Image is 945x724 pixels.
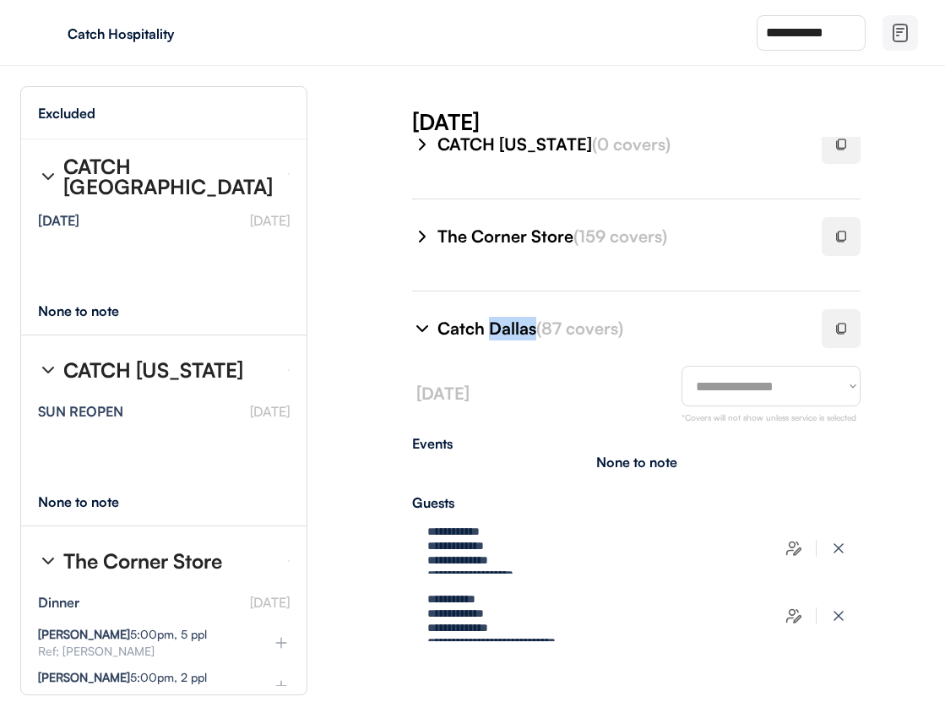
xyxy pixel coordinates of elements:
img: users-edit.svg [785,607,802,624]
div: Catch Dallas [437,317,801,340]
div: Dinner [38,596,79,609]
font: [DATE] [250,212,290,229]
img: plus%20%281%29.svg [273,634,290,651]
div: Catch Hospitality [68,27,280,41]
font: (0 covers) [592,133,671,155]
div: [DATE] [38,214,79,227]
font: (87 covers) [536,318,623,339]
div: CATCH [US_STATE] [437,133,801,156]
img: plus%20%281%29.svg [273,678,290,694]
img: chevron-right%20%281%29.svg [412,318,432,339]
div: SUN REOPEN [38,405,123,418]
img: file-02.svg [890,23,910,43]
font: [DATE] [416,383,470,404]
img: yH5BAEAAAAALAAAAAABAAEAAAIBRAA7 [34,19,61,46]
div: CATCH [GEOGRAPHIC_DATA] [63,156,274,197]
div: The Corner Store [437,225,801,248]
div: None to note [596,455,677,469]
img: x-close%20%283%29.svg [830,607,847,624]
font: [DATE] [250,403,290,420]
div: Guests [412,496,861,509]
font: (159 covers) [573,226,667,247]
strong: [PERSON_NAME] [38,627,130,641]
img: users-edit.svg [785,540,802,557]
div: None to note [38,495,150,509]
img: chevron-right%20%281%29.svg [38,360,58,380]
div: Events [412,437,861,450]
img: chevron-right%20%281%29.svg [38,166,58,187]
div: None to note [38,304,150,318]
img: chevron-right%20%281%29.svg [412,134,432,155]
strong: [PERSON_NAME] [38,670,130,684]
div: Excluded [38,106,95,120]
div: [DATE] [412,106,945,137]
img: chevron-right%20%281%29.svg [412,226,432,247]
div: CATCH [US_STATE] [63,360,243,380]
div: The Corner Store [63,551,222,571]
img: x-close%20%283%29.svg [830,540,847,557]
font: [DATE] [250,594,290,611]
img: chevron-right%20%281%29.svg [38,551,58,571]
div: 5:00pm, 2 ppl [38,672,207,683]
div: Ref; [PERSON_NAME] [38,645,246,657]
div: 5:00pm, 5 ppl [38,629,207,640]
font: *Covers will not show unless service is selected [682,412,856,422]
